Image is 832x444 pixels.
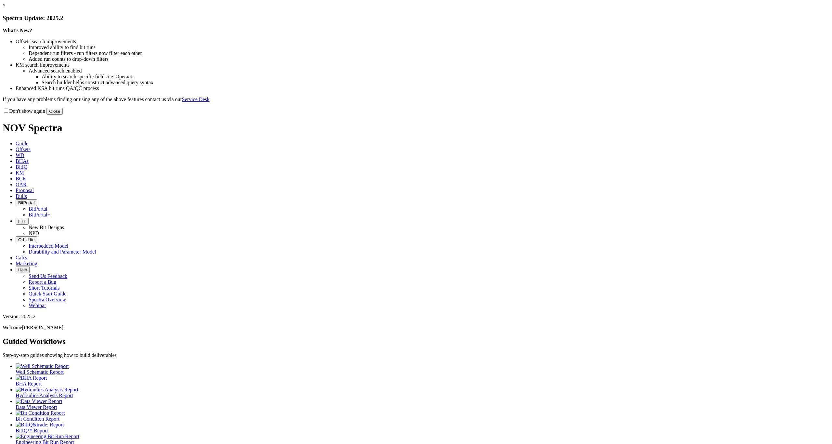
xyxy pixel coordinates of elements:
li: Added run counts to drop-down filters [29,56,829,62]
span: Proposal [16,188,34,193]
img: Data Viewer Report [16,398,62,404]
a: NPD [29,230,39,236]
h1: NOV Spectra [3,122,829,134]
li: Ability to search specific fields i.e. Operator [42,74,829,80]
li: Offsets search improvements [16,39,829,45]
h3: Spectra Update: 2025.2 [3,15,829,22]
strong: What's New? [3,28,32,33]
span: BHAs [16,158,29,164]
span: Well Schematic Report [16,369,64,375]
a: Report a Bug [29,279,56,285]
span: BCR [16,176,26,181]
img: Hydraulics Analysis Report [16,387,78,393]
span: Guide [16,141,28,146]
li: Advanced search enabled [29,68,829,74]
img: Bit Condition Report [16,410,65,416]
img: BHA Report [16,375,47,381]
span: Calcs [16,255,27,260]
span: Help [18,268,27,272]
img: Well Schematic Report [16,363,69,369]
a: Short Tutorials [29,285,60,291]
a: Webinar [29,303,46,308]
p: Welcome [3,325,829,331]
span: OrbitLite [18,237,34,242]
span: OAR [16,182,27,187]
span: Offsets [16,147,31,152]
span: BitPortal [18,200,34,205]
a: Send Us Feedback [29,273,67,279]
span: BHA Report [16,381,42,386]
li: Search builder helps construct advanced query syntax [42,80,829,85]
h2: Guided Workflows [3,337,829,346]
span: KM [16,170,24,176]
p: Step-by-step guides showing how to build deliverables [3,352,829,358]
label: Don't show again [3,108,45,114]
a: Service Desk [182,97,210,102]
li: Improved ability to find bit runs [29,45,829,50]
div: Version: 2025.2 [3,314,829,320]
a: BitPortal+ [29,212,50,217]
span: [PERSON_NAME] [22,325,63,330]
span: BitIQ™ Report [16,428,48,433]
a: Quick Start Guide [29,291,66,296]
span: WD [16,152,24,158]
li: KM search improvements [16,62,829,68]
span: Bit Condition Report [16,416,59,422]
span: BitIQ [16,164,27,170]
a: Interbedded Model [29,243,68,249]
a: Spectra Overview [29,297,66,302]
p: If you have any problems finding or using any of the above features contact us via our [3,97,829,102]
a: × [3,3,6,8]
img: Engineering Bit Run Report [16,434,79,439]
li: Dependent run filters - run filters now filter each other [29,50,829,56]
span: FTT [18,219,26,224]
span: Dulls [16,193,27,199]
button: Close [46,108,63,115]
img: BitIQ&trade; Report [16,422,64,428]
input: Don't show again [4,109,8,113]
a: New Bit Designs [29,225,64,230]
li: Enhanced KSA bit runs QA/QC process [16,85,829,91]
span: Marketing [16,261,37,266]
a: BitPortal [29,206,47,212]
a: Durability and Parameter Model [29,249,96,255]
span: Hydraulics Analysis Report [16,393,73,398]
span: Data Viewer Report [16,404,57,410]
